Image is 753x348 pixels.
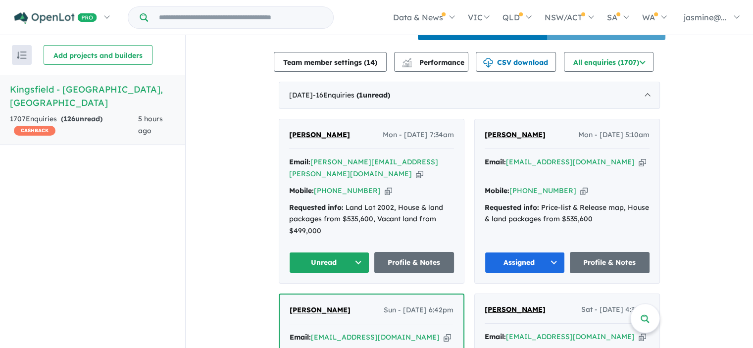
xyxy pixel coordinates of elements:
[444,332,451,343] button: Copy
[485,157,506,166] strong: Email:
[138,114,163,135] span: 5 hours ago
[314,186,381,195] a: [PHONE_NUMBER]
[639,332,646,342] button: Copy
[639,157,646,167] button: Copy
[476,52,556,72] button: CSV download
[506,157,635,166] a: [EMAIL_ADDRESS][DOMAIN_NAME]
[150,7,331,28] input: Try estate name, suburb, builder or developer
[506,332,635,341] a: [EMAIL_ADDRESS][DOMAIN_NAME]
[684,12,727,22] span: jasmine@...
[402,58,411,63] img: line-chart.svg
[564,52,653,72] button: All enquiries (1707)
[10,113,138,137] div: 1707 Enquir ies
[289,129,350,141] a: [PERSON_NAME]
[485,304,546,316] a: [PERSON_NAME]
[290,333,311,342] strong: Email:
[44,45,152,65] button: Add projects and builders
[485,332,506,341] strong: Email:
[313,91,390,99] span: - 16 Enquir ies
[290,304,351,316] a: [PERSON_NAME]
[509,186,576,195] a: [PHONE_NUMBER]
[485,305,546,314] span: [PERSON_NAME]
[383,129,454,141] span: Mon - [DATE] 7:34am
[374,252,454,273] a: Profile & Notes
[356,91,390,99] strong: ( unread)
[570,252,650,273] a: Profile & Notes
[14,126,55,136] span: CASHBACK
[580,186,588,196] button: Copy
[359,91,363,99] span: 1
[289,130,350,139] span: [PERSON_NAME]
[289,202,454,237] div: Land Lot 2002, House & land packages from $535,600, Vacant land from $499,000
[289,203,344,212] strong: Requested info:
[394,52,468,72] button: Performance
[485,202,650,226] div: Price-list & Release map, House & land packages from $535,600
[63,114,75,123] span: 126
[485,129,546,141] a: [PERSON_NAME]
[403,58,464,67] span: Performance
[290,305,351,314] span: [PERSON_NAME]
[289,186,314,195] strong: Mobile:
[10,83,175,109] h5: Kingsfield - [GEOGRAPHIC_DATA] , [GEOGRAPHIC_DATA]
[485,130,546,139] span: [PERSON_NAME]
[581,304,650,316] span: Sat - [DATE] 4:38pm
[416,169,423,179] button: Copy
[289,157,310,166] strong: Email:
[274,52,387,72] button: Team member settings (14)
[578,129,650,141] span: Mon - [DATE] 5:10am
[366,58,375,67] span: 14
[485,186,509,195] strong: Mobile:
[289,157,438,178] a: [PERSON_NAME][EMAIL_ADDRESS][PERSON_NAME][DOMAIN_NAME]
[289,252,369,273] button: Unread
[485,252,565,273] button: Assigned
[14,12,97,24] img: Openlot PRO Logo White
[311,333,440,342] a: [EMAIL_ADDRESS][DOMAIN_NAME]
[385,186,392,196] button: Copy
[61,114,102,123] strong: ( unread)
[483,58,493,68] img: download icon
[485,203,539,212] strong: Requested info:
[279,82,660,109] div: [DATE]
[384,304,453,316] span: Sun - [DATE] 6:42pm
[17,51,27,59] img: sort.svg
[402,61,412,67] img: bar-chart.svg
